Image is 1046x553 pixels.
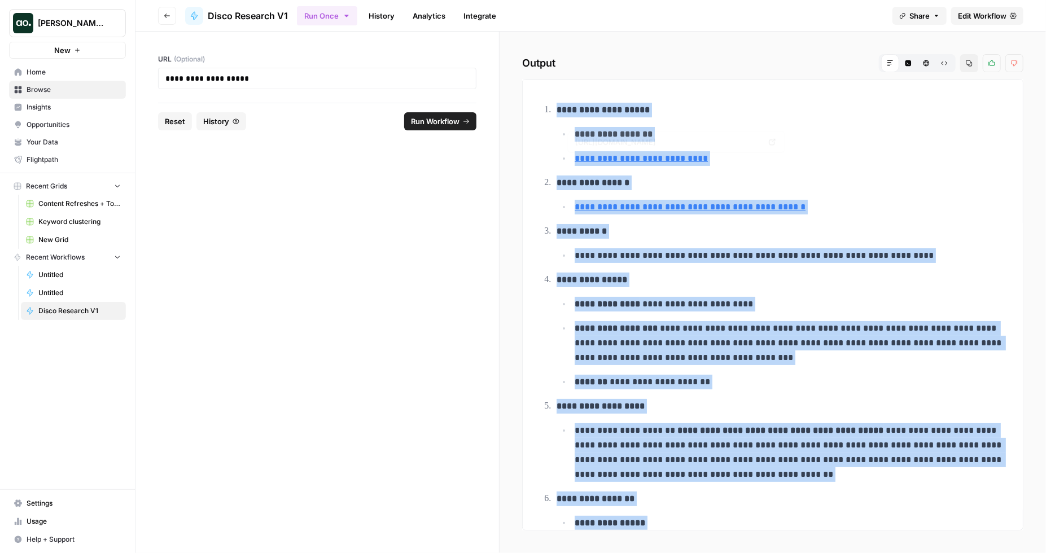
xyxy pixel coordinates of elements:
[362,7,401,25] a: History
[38,270,121,280] span: Untitled
[9,494,126,512] a: Settings
[21,302,126,320] a: Disco Research V1
[9,151,126,169] a: Flightpath
[958,10,1006,21] span: Edit Workflow
[27,137,121,147] span: Your Data
[9,116,126,134] a: Opportunities
[38,306,121,316] span: Disco Research V1
[27,498,121,508] span: Settings
[21,195,126,213] a: Content Refreshes + Topical Authority
[13,13,33,33] img: Nick's Workspace Logo
[9,63,126,81] a: Home
[27,102,121,112] span: Insights
[9,98,126,116] a: Insights
[185,7,288,25] a: Disco Research V1
[26,252,85,262] span: Recent Workflows
[297,6,357,25] button: Run Once
[9,249,126,266] button: Recent Workflows
[21,266,126,284] a: Untitled
[54,45,71,56] span: New
[38,17,106,29] span: [PERSON_NAME]'s Workspace
[9,512,126,530] a: Usage
[411,116,459,127] span: Run Workflow
[27,85,121,95] span: Browse
[26,181,67,191] span: Recent Grids
[38,217,121,227] span: Keyword clustering
[9,530,126,548] button: Help + Support
[21,231,126,249] a: New Grid
[27,67,121,77] span: Home
[9,9,126,37] button: Workspace: Nick's Workspace
[27,534,121,545] span: Help + Support
[208,9,288,23] span: Disco Research V1
[9,178,126,195] button: Recent Grids
[522,54,1023,72] h2: Output
[21,213,126,231] a: Keyword clustering
[21,284,126,302] a: Untitled
[951,7,1023,25] a: Edit Workflow
[406,7,452,25] a: Analytics
[457,7,503,25] a: Integrate
[27,120,121,130] span: Opportunities
[158,54,476,64] label: URL
[174,54,205,64] span: (Optional)
[909,10,930,21] span: Share
[165,116,185,127] span: Reset
[27,155,121,165] span: Flightpath
[158,112,192,130] button: Reset
[203,116,229,127] span: History
[38,199,121,209] span: Content Refreshes + Topical Authority
[9,42,126,59] button: New
[27,516,121,526] span: Usage
[196,112,246,130] button: History
[38,235,121,245] span: New Grid
[404,112,476,130] button: Run Workflow
[892,7,947,25] button: Share
[9,133,126,151] a: Your Data
[38,288,121,298] span: Untitled
[9,81,126,99] a: Browse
